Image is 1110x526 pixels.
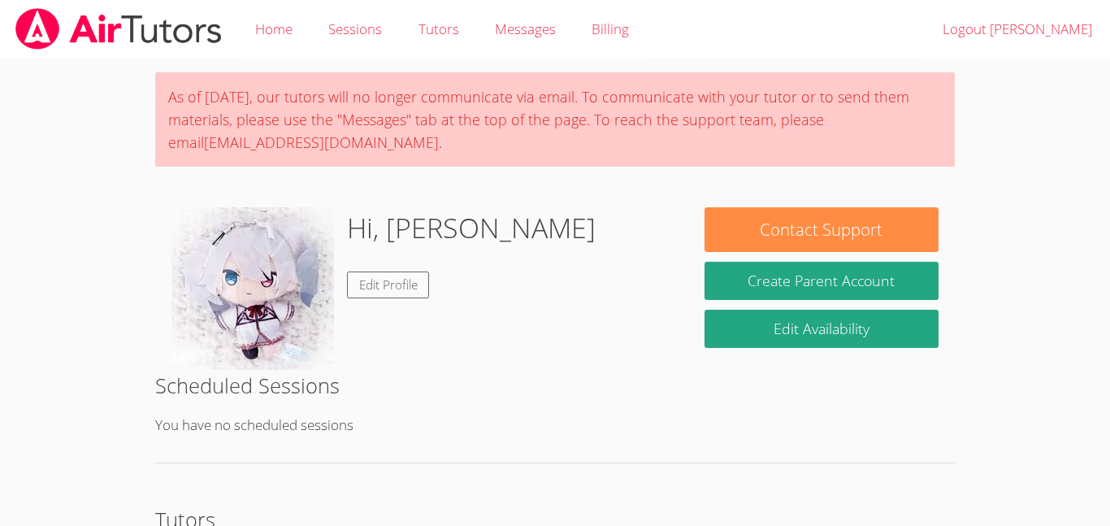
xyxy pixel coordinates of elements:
[14,8,223,50] img: airtutors_banner-c4298cdbf04f3fff15de1276eac7730deb9818008684d7c2e4769d2f7ddbe033.png
[155,72,955,167] div: As of [DATE], our tutors will no longer communicate via email. To communicate with your tutor or ...
[347,272,430,298] a: Edit Profile
[155,414,955,437] p: You have no scheduled sessions
[171,207,334,370] img: GIMME.jpeg
[705,207,939,252] button: Contact Support
[347,207,596,249] h1: Hi, [PERSON_NAME]
[155,370,955,401] h2: Scheduled Sessions
[495,20,556,38] span: Messages
[705,310,939,348] a: Edit Availability
[705,262,939,300] button: Create Parent Account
